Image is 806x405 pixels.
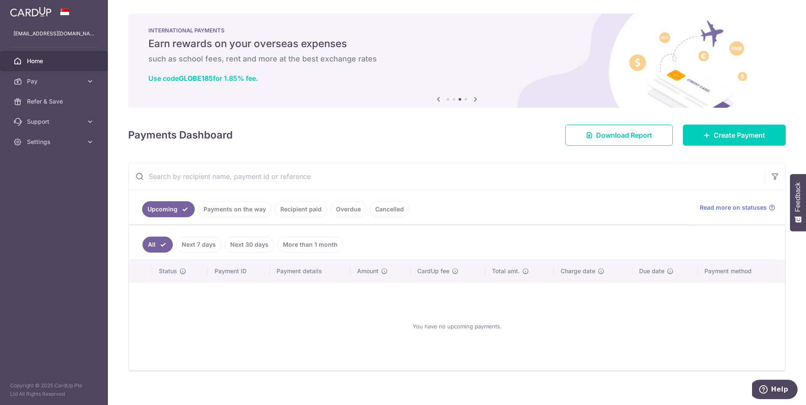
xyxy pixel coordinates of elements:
[208,260,270,282] th: Payment ID
[698,260,785,282] th: Payment method
[27,117,83,126] span: Support
[10,7,51,17] img: CardUp
[752,380,798,401] iframe: Opens a widget where you can find more information
[148,27,766,34] p: INTERNATIONAL PAYMENTS
[139,289,775,363] div: You have no upcoming payments.
[683,125,786,146] a: Create Payment
[142,201,195,217] a: Upcoming
[561,267,595,275] span: Charge date
[159,267,177,275] span: Status
[270,260,350,282] th: Payment details
[148,37,766,51] h5: Earn rewards on your overseas expenses
[128,13,786,108] img: International Payment Banner
[27,97,83,106] span: Refer & Save
[357,267,379,275] span: Amount
[148,54,766,64] h6: such as school fees, rent and more at the best exchange rates
[27,77,83,85] span: Pay
[198,201,271,217] a: Payments on the way
[277,237,343,253] a: More than 1 month
[790,174,806,231] button: Feedback - Show survey
[225,237,274,253] a: Next 30 days
[492,267,520,275] span: Total amt.
[128,128,233,143] h4: Payments Dashboard
[417,267,449,275] span: CardUp fee
[370,201,409,217] a: Cancelled
[700,203,775,212] a: Read more on statuses
[565,125,673,146] a: Download Report
[794,182,802,212] span: Feedback
[714,130,765,140] span: Create Payment
[700,203,767,212] span: Read more on statuses
[179,74,213,83] b: GLOBE185
[596,130,652,140] span: Download Report
[639,267,664,275] span: Due date
[129,163,765,190] input: Search by recipient name, payment id or reference
[27,57,83,65] span: Home
[275,201,327,217] a: Recipient paid
[176,237,221,253] a: Next 7 days
[27,138,83,146] span: Settings
[13,29,94,38] p: [EMAIL_ADDRESS][DOMAIN_NAME]
[142,237,173,253] a: All
[330,201,366,217] a: Overdue
[148,74,258,83] a: Use codeGLOBE185for 1.85% fee.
